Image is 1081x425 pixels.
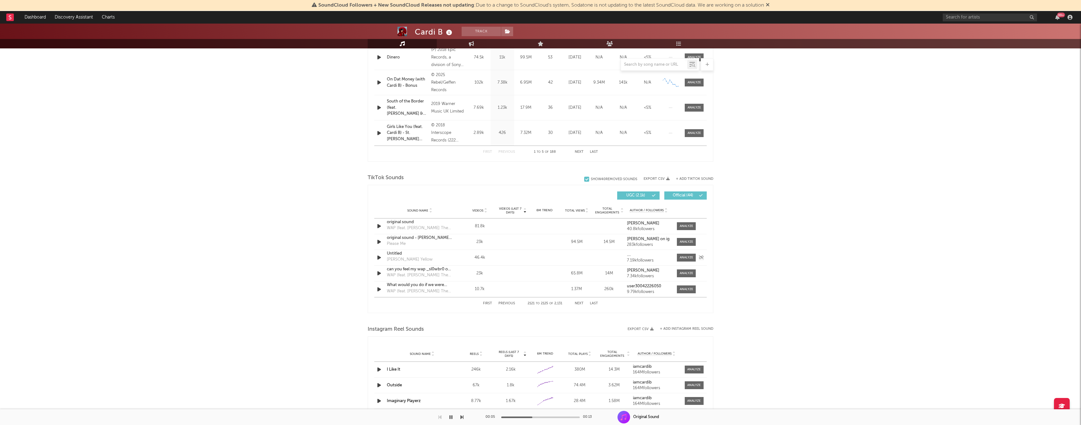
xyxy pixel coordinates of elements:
[431,71,465,94] div: © 2025 Rebel/Geffen Records
[565,209,585,213] span: Total Views
[545,151,549,153] span: of
[590,150,598,154] button: Last
[670,177,713,181] button: + Add TikTok Sound
[387,225,453,231] div: WAP (feat. [PERSON_NAME] Thee Stallion)
[387,272,453,279] div: WAP (feat. [PERSON_NAME] Thee Stallion)
[387,288,453,295] div: WAP (feat. [PERSON_NAME] Thee Stallion)
[613,130,634,136] div: N/A
[549,302,553,305] span: of
[1057,13,1065,17] div: 99 +
[387,251,453,257] a: Untitled
[495,382,526,389] div: 1.8k
[564,105,585,111] div: [DATE]
[621,194,650,197] span: UGC ( 2.1k )
[410,352,431,356] span: Sound Name
[387,266,453,273] div: can you feel my wap _sl0wbr0 on twitter
[564,54,585,61] div: [DATE]
[368,326,424,333] span: Instagram Reel Sounds
[539,130,561,136] div: 30
[470,352,479,356] span: Reels
[465,223,494,229] div: 81.8k
[387,399,421,403] a: Imaginary Playerz
[415,27,454,37] div: Cardi B
[621,62,687,67] input: Search by song name or URL
[599,350,626,358] span: Total Engagements
[495,398,526,404] div: 1.67k
[589,54,610,61] div: N/A
[633,396,680,400] a: iamcardib
[387,235,453,241] a: original sound - [PERSON_NAME] po
[668,194,697,197] span: Official ( 44 )
[318,3,474,8] span: SoundCloud Followers + New SoundCloud Releases not updating
[599,398,630,404] div: 1.58M
[627,253,631,257] strong: ....
[617,191,660,200] button: UGC(2.1k)
[633,386,680,390] div: 164M followers
[516,54,536,61] div: 99.5M
[589,130,610,136] div: N/A
[528,148,562,156] div: 1 5 188
[465,239,494,245] div: 23k
[564,382,595,389] div: 74.4M
[627,258,671,263] div: 7.19k followers
[637,130,658,136] div: <5%
[539,105,561,111] div: 36
[589,80,610,86] div: 9.34M
[583,413,595,421] div: 00:13
[637,80,658,86] div: N/A
[575,302,584,305] button: Next
[627,284,671,289] a: user30042226050
[633,380,680,385] a: iamcardib
[633,402,680,406] div: 164M followers
[627,290,671,294] div: 9.79k followers
[562,270,591,277] div: 65.8M
[627,268,671,273] a: [PERSON_NAME]
[633,370,680,375] div: 164M followers
[486,413,498,421] div: 00:05
[97,11,119,24] a: Charts
[530,351,561,356] div: 6M Trend
[595,239,624,245] div: 14.5M
[387,98,428,117] div: South of the Border (feat. [PERSON_NAME] & Cardi B) - [PERSON_NAME] Remix
[628,327,654,331] button: Export CSV
[595,207,620,214] span: Total Engagements
[630,208,664,213] span: Author / Followers
[516,105,536,111] div: 17.9M
[469,80,489,86] div: 102k
[564,367,595,373] div: 380M
[676,177,713,181] button: + Add TikTok Sound
[599,382,630,389] div: 3.62M
[469,130,489,136] div: 2.89k
[492,130,513,136] div: 426
[492,80,513,86] div: 7.38k
[633,414,659,420] div: Original Sound
[460,398,492,404] div: 8.77k
[633,380,652,384] strong: iamcardib
[387,124,428,142] a: Girls Like You (feat. Cardi B) - St. [PERSON_NAME] Remix
[431,100,465,115] div: 2019 Warner Music UK Limited
[497,207,523,214] span: Videos (last 7 days)
[469,54,489,61] div: 74.5k
[1055,15,1060,20] button: 99+
[465,270,494,277] div: 23k
[387,54,428,61] a: Dinero
[387,282,453,288] a: What would you do if we were locked in a room
[591,177,637,181] div: Show 40 Removed Sounds
[462,27,501,36] button: Track
[627,243,671,247] div: 283k followers
[766,3,770,8] span: Dismiss
[644,177,670,181] button: Export CSV
[595,286,624,292] div: 260k
[530,208,559,213] div: 6M Trend
[516,130,536,136] div: 7.32M
[633,365,680,369] a: iamcardib
[431,122,465,144] div: © 2018 Interscope Records (222 Records)
[465,255,494,261] div: 46.4k
[539,80,561,86] div: 42
[469,105,489,111] div: 7.69k
[20,11,50,24] a: Dashboard
[562,286,591,292] div: 1.37M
